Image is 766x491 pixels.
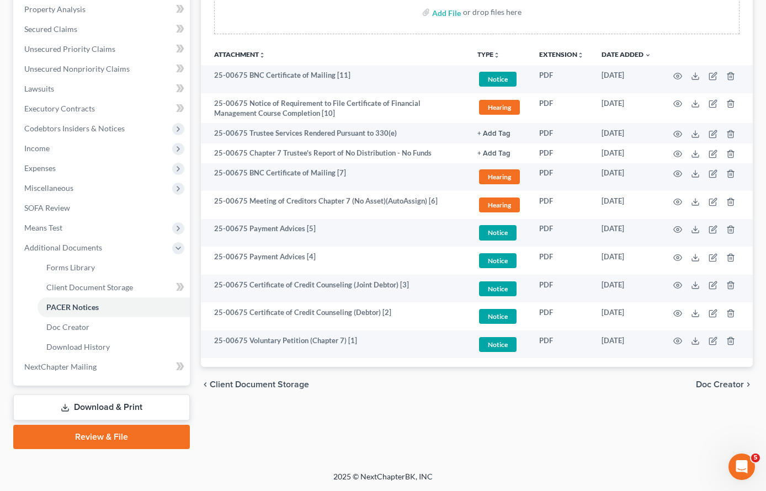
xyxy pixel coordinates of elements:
a: Notice [477,252,522,270]
a: Attachmentunfold_more [214,50,265,58]
td: 25-00675 Trustee Services Rendered Pursuant to 330(e) [201,123,469,143]
span: Expenses [24,163,56,173]
span: Client Document Storage [46,282,133,292]
span: Executory Contracts [24,104,95,113]
a: Date Added expand_more [602,50,651,58]
i: chevron_right [744,380,753,389]
td: 25-00675 Payment Advices [4] [201,247,469,275]
a: + Add Tag [477,148,522,158]
span: Additional Documents [24,243,102,252]
td: 25-00675 Payment Advices [5] [201,219,469,247]
td: 25-00675 BNC Certificate of Mailing [7] [201,163,469,191]
a: Notice [477,335,522,354]
span: Doc Creator [46,322,89,332]
span: Hearing [479,198,520,212]
span: Forms Library [46,263,95,272]
span: Codebtors Insiders & Notices [24,124,125,133]
a: Extensionunfold_more [539,50,584,58]
td: PDF [530,123,593,143]
i: unfold_more [577,52,584,58]
span: SOFA Review [24,203,70,212]
i: chevron_left [201,380,210,389]
td: [DATE] [593,247,660,275]
a: Doc Creator [38,317,190,337]
td: 25-00675 BNC Certificate of Mailing [11] [201,65,469,93]
a: Download History [38,337,190,357]
span: Miscellaneous [24,183,73,193]
span: Download History [46,342,110,351]
td: PDF [530,219,593,247]
td: 25-00675 Certificate of Credit Counseling (Joint Debtor) [3] [201,275,469,303]
span: Lawsuits [24,84,54,93]
td: [DATE] [593,123,660,143]
td: PDF [530,247,593,275]
iframe: Intercom live chat [728,453,755,480]
button: TYPEunfold_more [477,51,500,58]
td: 25-00675 Chapter 7 Trustee's Report of No Distribution - No Funds [201,143,469,163]
a: Hearing [477,168,522,186]
td: [DATE] [593,330,660,359]
span: Notice [479,309,517,324]
span: NextChapter Mailing [24,362,97,371]
td: 25-00675 Certificate of Credit Counseling (Debtor) [2] [201,302,469,330]
a: + Add Tag [477,128,522,138]
td: [DATE] [593,275,660,303]
a: Notice [477,307,522,325]
a: Hearing [477,98,522,116]
button: Doc Creator chevron_right [696,380,753,389]
td: [DATE] [593,191,660,219]
td: [DATE] [593,65,660,93]
td: 25-00675 Notice of Requirement to File Certificate of Financial Management Course Completion [10] [201,93,469,124]
a: Review & File [13,425,190,449]
a: Secured Claims [15,19,190,39]
div: 2025 © NextChapterBK, INC [68,471,698,491]
span: Notice [479,225,517,240]
span: Means Test [24,223,62,232]
a: Client Document Storage [38,277,190,297]
span: Notice [479,337,517,352]
span: Unsecured Nonpriority Claims [24,64,130,73]
a: Unsecured Priority Claims [15,39,190,59]
span: PACER Notices [46,302,99,312]
span: Unsecured Priority Claims [24,44,115,54]
td: PDF [530,93,593,124]
span: Hearing [479,169,520,184]
a: Notice [477,70,522,88]
span: Property Analysis [24,4,86,14]
td: PDF [530,65,593,93]
td: 25-00675 Meeting of Creditors Chapter 7 (No Asset)(AutoAssign) [6] [201,191,469,219]
span: Client Document Storage [210,380,309,389]
a: Notice [477,280,522,298]
span: Secured Claims [24,24,77,34]
td: [DATE] [593,302,660,330]
span: Doc Creator [696,380,744,389]
a: Lawsuits [15,79,190,99]
a: SOFA Review [15,198,190,218]
a: NextChapter Mailing [15,357,190,377]
td: [DATE] [593,143,660,163]
a: Executory Contracts [15,99,190,119]
a: Forms Library [38,258,190,277]
td: PDF [530,275,593,303]
button: + Add Tag [477,130,510,137]
td: [DATE] [593,93,660,124]
td: PDF [530,163,593,191]
span: Hearing [479,100,520,115]
i: expand_more [645,52,651,58]
a: Notice [477,223,522,242]
a: PACER Notices [38,297,190,317]
td: PDF [530,302,593,330]
td: PDF [530,143,593,163]
a: Download & Print [13,394,190,420]
span: Income [24,143,50,153]
div: or drop files here [463,7,522,18]
i: unfold_more [493,52,500,58]
a: Unsecured Nonpriority Claims [15,59,190,79]
td: [DATE] [593,219,660,247]
button: chevron_left Client Document Storage [201,380,309,389]
td: [DATE] [593,163,660,191]
span: 5 [751,453,760,462]
a: Hearing [477,196,522,214]
i: unfold_more [259,52,265,58]
button: + Add Tag [477,150,510,157]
